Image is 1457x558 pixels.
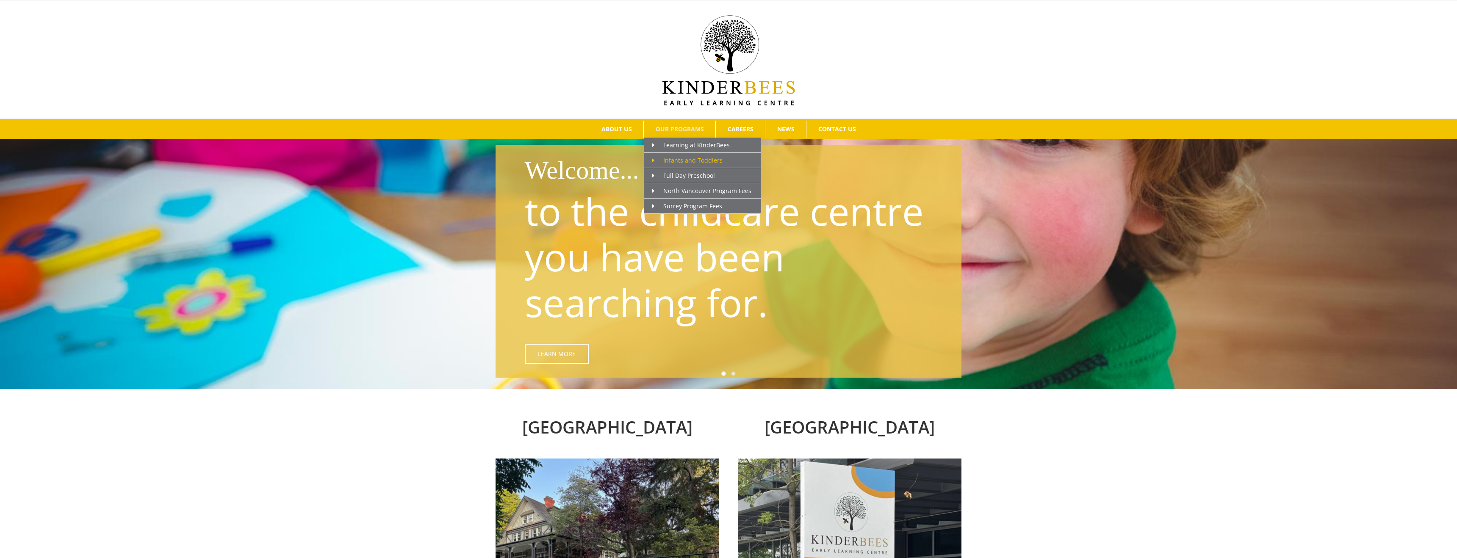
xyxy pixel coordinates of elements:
a: 1 [721,371,726,376]
span: CAREERS [728,126,753,132]
a: North Vancouver Program Fees [644,183,761,199]
span: ABOUT US [601,126,632,132]
span: North Vancouver Program Fees [652,187,751,195]
a: CAREERS [716,121,765,138]
nav: Main Menu [13,119,1444,139]
span: Surrey Program Fees [652,202,722,210]
a: NEWS [765,121,806,138]
a: Surrey [738,457,961,466]
span: Infants and Toddlers [652,156,723,164]
a: OUR PROGRAMS [644,121,715,138]
a: Surrey Program Fees [644,199,761,214]
a: Learn More [525,344,589,364]
p: to the childcare centre you have been searching for. [525,188,937,325]
a: ABOUT US [590,121,643,138]
a: Infants and Toddlers [644,153,761,168]
h1: Welcome... [525,152,956,188]
span: OUR PROGRAMS [656,126,704,132]
a: CONTACT US [806,121,867,138]
span: NEWS [777,126,795,132]
a: Full Day Preschool [644,168,761,183]
span: CONTACT US [818,126,856,132]
a: Learning at KinderBees [644,138,761,153]
img: Kinder Bees Logo [662,15,795,105]
a: 2 [731,371,736,376]
span: Learning at KinderBees [652,141,730,149]
h2: [GEOGRAPHIC_DATA] [738,414,961,440]
span: Full Day Preschool [652,171,715,180]
span: Learn More [538,350,576,357]
h2: [GEOGRAPHIC_DATA] [496,414,719,440]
